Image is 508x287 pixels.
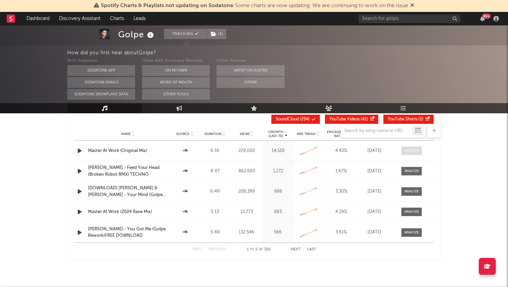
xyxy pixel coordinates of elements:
div: Other Sources [217,57,285,65]
a: [PERSON_NAME] - You Got Me (Golpe Rework)FREE DOWNLOAD [88,226,168,239]
button: YouTube Videos(42) [325,115,378,124]
div: 12,773 [232,209,261,215]
button: Other [217,77,285,88]
span: YouTube Videos [329,117,360,121]
a: Master At Work (2024 Rave Mix) [88,209,168,215]
div: 566 [265,229,291,236]
div: 5:13 [202,209,229,215]
button: Previous [208,248,226,251]
button: Other Tools [142,89,210,100]
div: 4.43 % [325,148,357,154]
button: Last [307,248,316,251]
span: ( 42 ) [329,117,368,121]
div: [DATE] [361,168,388,175]
div: 862,683 [232,168,261,175]
span: of [259,248,263,251]
div: [DATE] [361,148,388,154]
button: Sodatone Snowflake Data [67,89,135,100]
div: 1.67 % [325,168,357,175]
span: Spotify Charts & Playlists not updating on Sodatone [101,3,233,8]
div: 229,000 [232,148,261,154]
div: 3.30 % [325,188,357,195]
a: Leads [129,12,150,25]
button: Tracking [164,29,206,39]
span: ( 1 ) [206,29,226,39]
span: : Some charts are now updating. We are continuing to work on the issue [101,3,408,8]
button: Sodatone App [67,65,135,76]
div: 1,272 [265,168,291,175]
button: Artist on Roster [217,65,285,76]
div: 8:07 [202,168,229,175]
div: Other A&R Discovery Methods [142,57,210,65]
div: How did you first hear about Golpe ? [67,49,508,57]
a: [PERSON_NAME] - Feed Your Head (Broken Robot RMX) TECHNO [88,165,168,178]
input: Search for artists [359,15,460,23]
a: Dashboard [22,12,54,25]
span: ( 294 ) [276,117,310,121]
button: YouTube Shorts(2) [383,115,434,124]
span: SoundCloud [276,117,299,121]
div: 1 5 320 [240,246,277,254]
a: Discovery Assistant [54,12,105,25]
span: YouTube Shorts [388,117,417,121]
div: 99 + [482,14,491,19]
button: 99+ [480,16,485,21]
button: (1) [207,29,226,39]
span: Dismiss [410,3,414,8]
div: 5:49 [202,229,229,236]
div: With Sodatone [67,57,135,65]
div: 4.29 % [325,209,357,215]
button: Next [291,248,301,251]
span: to [250,248,254,251]
div: [DATE] [361,188,388,195]
div: 6:16 [202,148,229,154]
button: Sodatone Emails [67,77,135,88]
div: 208,399 [232,188,261,195]
a: [DOWNLOAD] [PERSON_NAME] & [PERSON_NAME] - Your Mind (Golpe HT Rework) [88,185,168,198]
button: SoundCloud(294) [271,115,320,124]
button: Word Of Mouth [142,77,210,88]
div: Golpe [118,29,156,40]
div: 6:49 [202,188,229,195]
div: [DATE] [361,229,388,236]
span: ( 2 ) [388,117,423,121]
div: 883 [265,209,291,215]
a: Master At Work (Original Mix) [88,148,168,154]
div: [DATE] [361,209,388,215]
button: First [192,248,202,251]
div: 3.61 % [325,229,357,236]
div: 986 [265,188,291,195]
button: On My Own [142,65,210,76]
div: 14,518 [265,148,291,154]
div: 132,546 [232,229,261,236]
a: Charts [105,12,129,25]
input: Search by song name or URL [341,128,413,134]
